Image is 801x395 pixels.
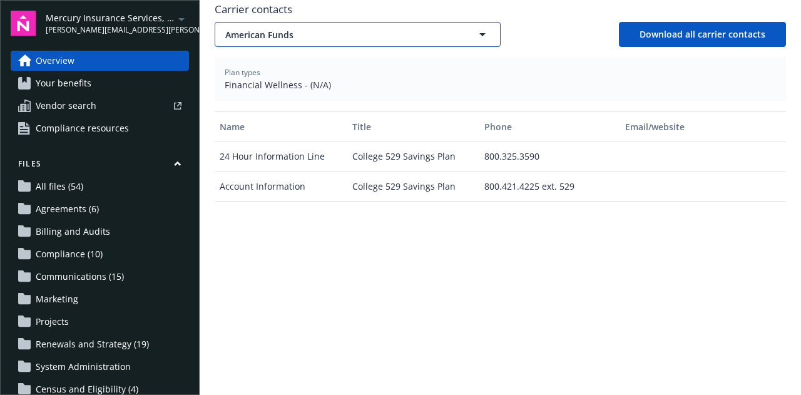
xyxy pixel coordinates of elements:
span: All files (54) [36,177,83,197]
span: [PERSON_NAME][EMAIL_ADDRESS][PERSON_NAME][DOMAIN_NAME] [46,24,174,36]
a: Marketing [11,289,189,309]
span: Overview [36,51,74,71]
span: Vendor search [36,96,96,116]
div: 24 Hour Information Line [215,141,347,172]
button: Title [347,111,480,141]
span: Projects [36,312,69,332]
span: Marketing [36,289,78,309]
div: Account Information [215,172,347,202]
div: Title [352,120,475,133]
div: College 529 Savings Plan [347,141,480,172]
div: Phone [484,120,615,133]
button: Phone [479,111,620,141]
span: Download all carrier contacts [640,28,765,40]
span: Plan types [225,67,776,78]
button: Files [11,158,189,174]
a: Overview [11,51,189,71]
a: System Administration [11,357,189,377]
a: Vendor search [11,96,189,116]
img: navigator-logo.svg [11,11,36,36]
a: Communications (15) [11,267,189,287]
span: Mercury Insurance Services, LLC [46,11,174,24]
div: 800.325.3590 [479,141,620,172]
div: Name [220,120,342,133]
span: Billing and Audits [36,222,110,242]
span: Financial Wellness - (N/A) [225,78,776,91]
div: College 529 Savings Plan [347,172,480,202]
span: Compliance (10) [36,244,103,264]
a: Compliance resources [11,118,189,138]
a: Your benefits [11,73,189,93]
button: Email/website [620,111,786,141]
div: Email/website [625,120,781,133]
a: Projects [11,312,189,332]
button: Download all carrier contacts [619,22,786,47]
span: Compliance resources [36,118,129,138]
button: Mercury Insurance Services, LLC[PERSON_NAME][EMAIL_ADDRESS][PERSON_NAME][DOMAIN_NAME]arrowDropDown [46,11,189,36]
a: Billing and Audits [11,222,189,242]
a: Compliance (10) [11,244,189,264]
span: Carrier contacts [215,2,786,17]
span: Your benefits [36,73,91,93]
a: Renewals and Strategy (19) [11,334,189,354]
span: System Administration [36,357,131,377]
span: Communications (15) [36,267,124,287]
span: American Funds [225,28,450,41]
a: All files (54) [11,177,189,197]
a: Agreements (6) [11,199,189,219]
span: Renewals and Strategy (19) [36,334,149,354]
button: American Funds [215,22,501,47]
a: arrowDropDown [174,11,189,26]
div: 800.421.4225 ext. 529 [479,172,620,202]
button: Name [215,111,347,141]
span: Agreements (6) [36,199,99,219]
